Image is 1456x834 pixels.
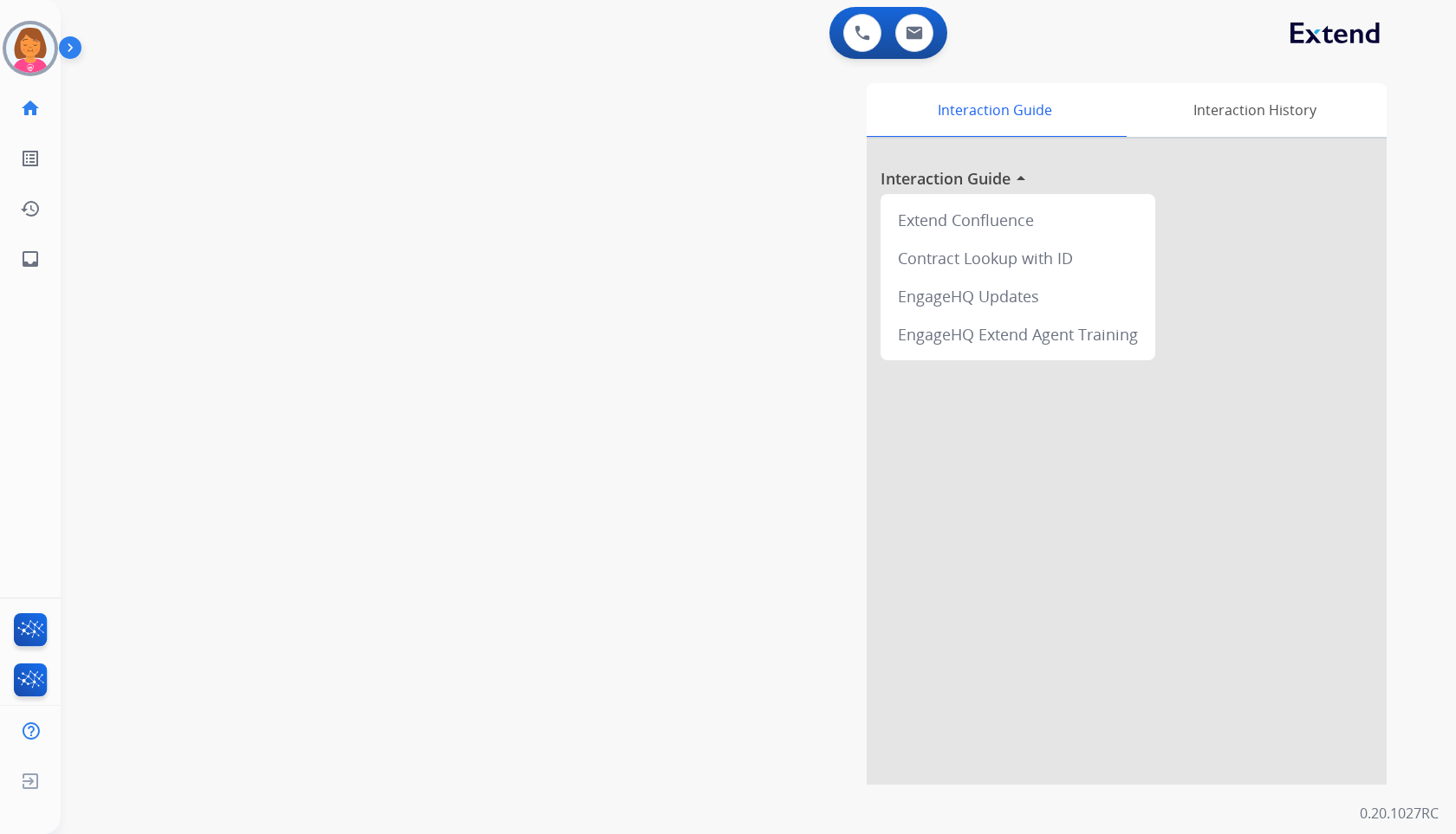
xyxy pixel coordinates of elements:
[887,201,1148,239] div: Extend Confluence
[1360,803,1439,824] p: 0.20.1027RC
[20,249,41,269] mat-icon: inbox
[20,198,41,219] mat-icon: history
[887,315,1148,353] div: EngageHQ Extend Agent Training
[867,83,1122,137] div: Interaction Guide
[1122,83,1387,137] div: Interaction History
[20,98,41,119] mat-icon: home
[20,148,41,169] mat-icon: list_alt
[887,277,1148,315] div: EngageHQ Updates
[6,24,55,73] img: avatar
[887,239,1148,277] div: Contract Lookup with ID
